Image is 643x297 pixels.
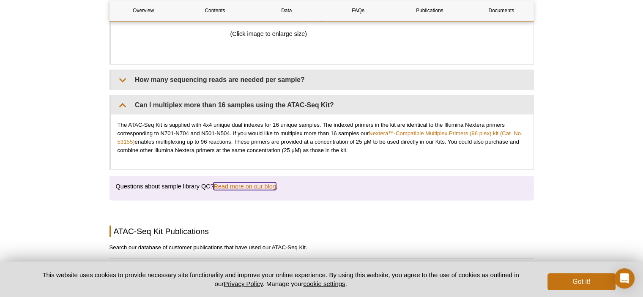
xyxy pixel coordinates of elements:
h3: (Click image to enlarge size) [118,29,420,39]
a: Documents [468,0,535,21]
summary: Can I multiplex more than 16 samples using the ATAC-Seq Kit? [111,95,534,114]
button: cookie settings [303,280,345,287]
a: Contents [181,0,249,21]
div: Open Intercom Messenger [614,268,635,289]
a: Read more on our blog [213,183,276,190]
h4: Questions about sample library QC? . [116,183,528,190]
button: Got it! [547,273,615,290]
h2: ATAC-Seq Kit Publications [109,226,534,237]
a: FAQs [324,0,391,21]
a: Publications [396,0,463,21]
p: Search our database of customer publications that have used our ATAC-Seq Kit. [109,243,534,252]
a: Nextera™-Compatible Multiplex Primers (96 plex) kit (Cat. No. 53155) [118,130,523,145]
p: The ATAC-Seq Kit is supplied with 4x4 unique dual indexes for 16 unique samples. The indexed prim... [118,121,527,155]
a: Data [253,0,320,21]
a: Privacy Policy [224,280,263,287]
a: Overview [110,0,177,21]
p: This website uses cookies to provide necessary site functionality and improve your online experie... [28,270,534,288]
summary: How many sequencing reads are needed per sample? [111,70,534,89]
